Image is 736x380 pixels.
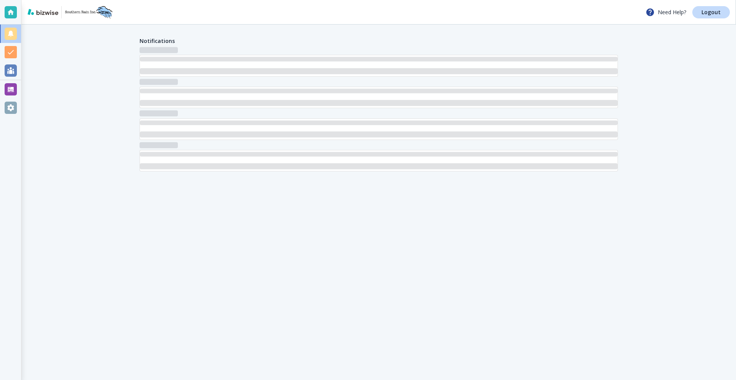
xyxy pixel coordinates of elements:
a: Logout [692,6,730,18]
p: Need Help? [646,8,686,17]
h4: Notifications [140,37,175,45]
img: bizwise [28,9,58,15]
p: Logout [701,10,721,15]
img: Southern Rain Inc [65,6,112,18]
